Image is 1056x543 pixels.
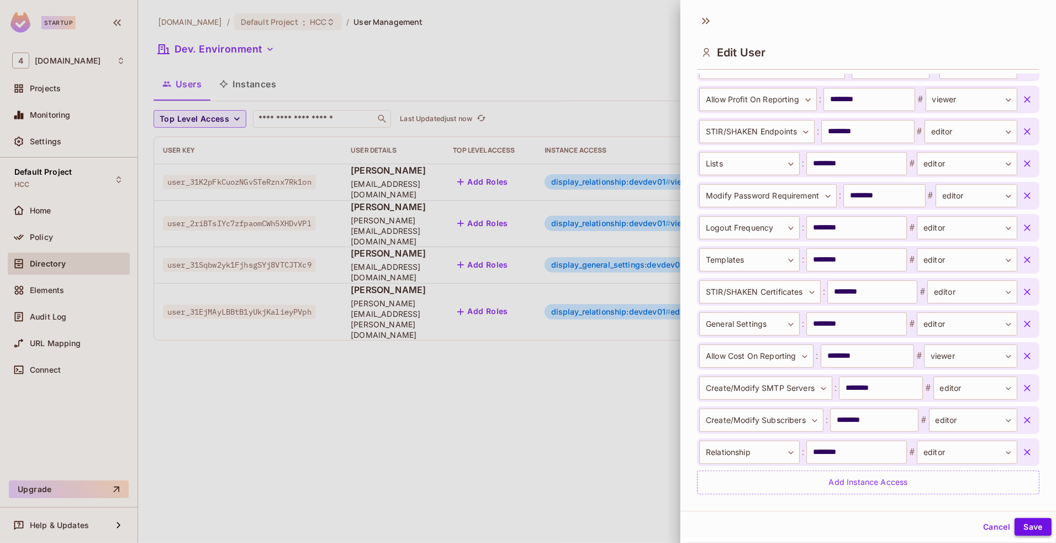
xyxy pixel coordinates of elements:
span: : [800,446,806,459]
div: Relationship [699,441,800,464]
div: editor [917,152,1017,175]
span: # [918,414,928,427]
div: Create/Modify Subscribers [699,409,823,432]
span: # [914,349,924,363]
span: : [823,414,830,427]
div: editor [925,120,1017,143]
span: : [817,93,823,106]
span: # [926,189,936,202]
div: viewer [924,344,1017,368]
span: : [821,285,827,299]
span: # [907,446,917,459]
div: Create/Modify SMTP Servers [699,377,832,400]
div: editor [917,312,1017,336]
span: # [907,221,917,234]
div: Lists [699,152,800,175]
span: # [915,125,925,138]
div: Logout Frequency [699,216,800,239]
div: General Settings [699,312,800,336]
span: # [907,157,917,170]
span: : [814,349,820,363]
span: # [907,317,917,331]
div: Allow Cost On Reporting [699,344,814,368]
span: # [915,93,925,106]
span: # [923,382,933,395]
span: # [907,253,917,267]
button: Cancel [979,518,1015,536]
div: editor [917,441,1017,464]
div: editor [929,409,1017,432]
div: STIR/SHAKEN Endpoints [699,120,815,143]
span: : [837,189,843,202]
span: : [800,253,806,267]
div: STIR/SHAKEN Certificates [699,280,821,304]
div: viewer [926,88,1017,111]
div: Templates [699,248,800,271]
div: editor [917,248,1017,271]
div: editor [927,280,1017,304]
button: Save [1015,518,1052,536]
span: : [800,157,806,170]
div: Add Instance Access [697,471,1039,494]
span: : [815,125,821,138]
span: # [917,285,927,299]
div: editor [936,184,1017,207]
div: editor [933,377,1017,400]
span: : [800,317,806,331]
div: Allow Profit On Reporting [699,88,817,111]
span: : [832,382,839,395]
div: editor [917,216,1017,239]
div: Modify Password Requirement [699,184,837,207]
span: : [800,221,806,234]
span: Edit User [717,46,765,59]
